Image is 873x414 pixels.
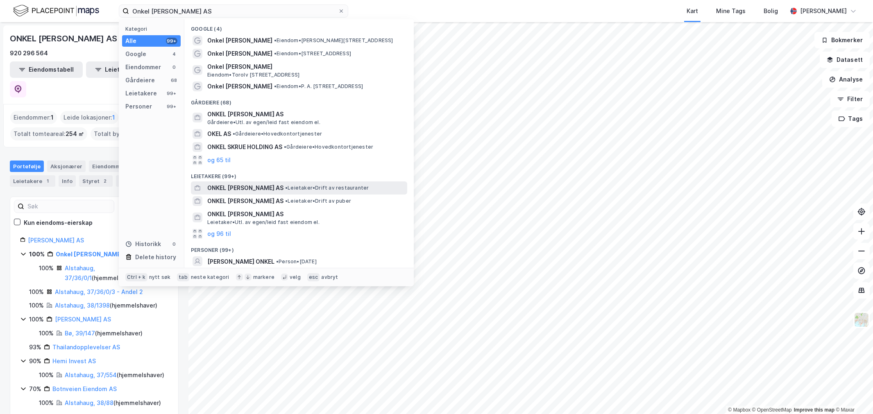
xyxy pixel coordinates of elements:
div: neste kategori [191,274,229,281]
button: Filter [830,91,870,107]
a: Botnveien Eiendom AS [52,385,117,392]
a: Alstahaug, 38/88 [65,399,113,406]
span: • [233,131,235,137]
div: Bolig [764,6,778,16]
span: Onkel [PERSON_NAME] [207,49,272,59]
div: ( hjemmelshaver ) [55,301,157,310]
div: Alle [125,36,136,46]
a: Hemi Invest AS [52,357,96,364]
div: velg [290,274,301,281]
div: 1 [44,177,52,185]
div: markere [253,274,274,281]
div: Eiendommer [89,161,139,172]
div: 100% [39,398,54,408]
div: 100% [29,287,44,297]
div: Leietakere [10,175,55,187]
span: Eiendom • [STREET_ADDRESS] [274,50,351,57]
span: • [274,50,277,57]
div: Mine Tags [716,6,746,16]
span: ONKEL SKRUE HOLDING AS [207,142,282,152]
div: Eiendommer : [10,111,57,124]
a: Alstahaug, 37/36/0/1 [65,265,95,281]
span: Onkel [PERSON_NAME] [207,81,272,91]
span: 254 ㎡ [66,129,84,139]
div: 70% [29,384,41,394]
span: Leietaker • Drift av puber [285,198,351,204]
span: ONKEL [PERSON_NAME] AS [207,183,283,193]
span: Gårdeiere • Hovedkontortjenester [233,131,322,137]
a: Alstahaug, 38/1398 [55,302,110,309]
button: Leietakertabell [86,61,159,78]
span: OKEL AS [207,129,231,139]
button: Bokmerker [814,32,870,48]
span: Gårdeiere • Utl. av egen/leid fast eiendom el. [207,119,320,126]
div: 100% [29,301,44,310]
span: Onkel [PERSON_NAME] [207,36,272,45]
a: [PERSON_NAME] AS [28,237,84,244]
div: Leietakere [125,88,157,98]
span: Gårdeiere • Hovedkontortjenester [284,144,373,150]
div: Leietakere (99+) [184,167,414,181]
div: Aksjonærer [47,161,86,172]
input: Søk på adresse, matrikkel, gårdeiere, leietakere eller personer [129,5,338,17]
input: Søk [24,200,114,213]
button: Analyse [822,71,870,88]
div: Gårdeiere (68) [184,93,414,108]
div: 100% [29,314,44,324]
div: tab [177,273,189,281]
span: • [285,198,288,204]
a: Thailandopplevelser AS [52,344,120,351]
div: Google (4) [184,19,414,34]
span: Eiendom • Torolv [STREET_ADDRESS] [207,72,299,78]
span: Onkel [PERSON_NAME] [207,62,404,72]
div: Google [125,49,146,59]
span: ONKEL [PERSON_NAME] AS [207,209,404,219]
div: 100% [39,328,54,338]
a: Onkel [PERSON_NAME] AS [56,251,133,258]
span: ONKEL [PERSON_NAME] AS [207,109,404,119]
span: ONKEL [PERSON_NAME] AS [207,196,283,206]
div: ( hjemmelshaver ) [65,370,164,380]
div: Kun eiendoms-eierskap [24,218,93,228]
div: Portefølje [10,161,44,172]
div: Gårdeiere [125,75,155,85]
div: 0 [171,241,177,247]
iframe: Chat Widget [832,375,873,414]
div: 93% [29,342,41,352]
a: Alstahaug, 37/554 [65,371,117,378]
div: Leide lokasjoner : [60,111,118,124]
div: Info [59,175,76,187]
div: 99+ [166,103,177,110]
a: Mapbox [728,407,751,413]
a: OpenStreetMap [752,407,792,413]
div: [PERSON_NAME] [800,6,847,16]
div: Eiendommer [125,62,161,72]
div: Transaksjoner [116,175,172,187]
button: Datasett [820,52,870,68]
img: Z [854,312,869,328]
div: nytt søk [149,274,171,281]
div: 2 [101,177,109,185]
div: ( hjemmelshaver ) [65,263,168,283]
div: ( hjemmelshaver ) [65,398,161,408]
a: Improve this map [794,407,834,413]
div: Kontrollprogram for chat [832,375,873,414]
div: 68 [171,77,177,84]
button: Tags [832,111,870,127]
span: [PERSON_NAME] ONKEL [207,257,274,267]
div: Kategori [125,26,181,32]
div: avbryt [321,274,338,281]
div: 99+ [166,90,177,97]
span: 1 [51,113,54,122]
span: • [285,185,288,191]
a: [PERSON_NAME] AS [55,316,111,323]
button: og 96 til [207,229,231,239]
span: Eiendom • [PERSON_NAME][STREET_ADDRESS] [274,37,393,44]
button: Eiendomstabell [10,61,83,78]
span: • [284,144,286,150]
span: • [274,37,277,43]
span: Person • [DATE] [276,258,317,265]
div: ONKEL [PERSON_NAME] AS [10,32,119,45]
span: • [274,83,277,89]
div: Kart [687,6,698,16]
